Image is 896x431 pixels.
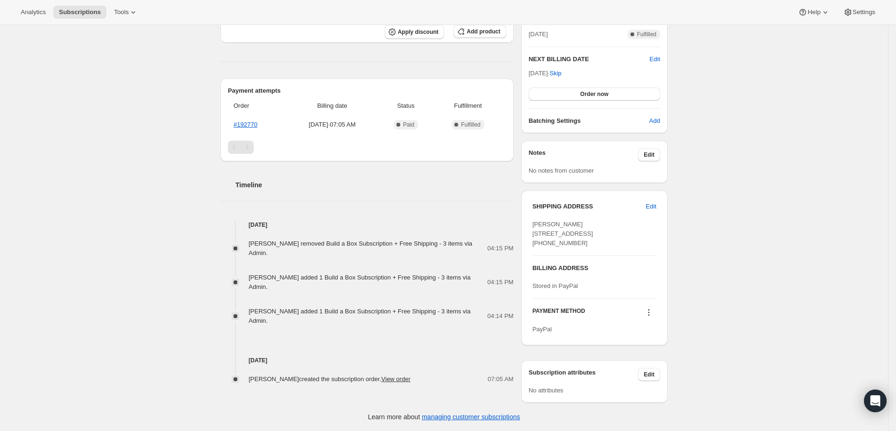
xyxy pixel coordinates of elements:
nav: Pagination [228,141,506,154]
h3: SHIPPING ADDRESS [533,202,646,211]
span: Add [649,116,660,126]
span: 04:14 PM [487,311,514,321]
span: No attributes [529,387,564,394]
span: Edit [644,371,654,378]
h3: PAYMENT METHOD [533,307,585,320]
p: Learn more about [368,412,520,422]
span: Analytics [21,8,46,16]
span: Fulfilled [461,121,480,128]
span: PayPal [533,326,552,333]
button: Tools [108,6,144,19]
h3: BILLING ADDRESS [533,263,656,273]
a: #192770 [234,121,258,128]
a: managing customer subscriptions [422,413,520,421]
h2: NEXT BILLING DATE [529,55,650,64]
button: Edit [640,199,662,214]
button: Help [792,6,835,19]
span: [PERSON_NAME] created the subscription order. [249,375,411,383]
span: Settings [853,8,875,16]
span: [PERSON_NAME] [STREET_ADDRESS] [PHONE_NUMBER] [533,221,593,247]
span: 04:15 PM [487,278,514,287]
button: Order now [529,88,660,101]
span: [PERSON_NAME] removed Build a Box Subscription + Free Shipping - 3 items via Admin. [249,240,472,256]
span: Status [382,101,430,111]
span: No notes from customer [529,167,594,174]
button: Apply discount [385,25,444,39]
button: Analytics [15,6,51,19]
span: Paid [403,121,414,128]
a: View order [381,375,411,383]
span: Skip [549,69,561,78]
span: Subscriptions [59,8,101,16]
h4: [DATE] [220,356,514,365]
span: Add product [467,28,500,35]
span: Edit [644,151,654,159]
div: Open Intercom Messenger [864,390,887,412]
span: Order now [580,90,608,98]
th: Order [228,96,285,116]
button: Edit [650,55,660,64]
span: Apply discount [398,28,439,36]
button: Edit [638,148,660,161]
button: Settings [838,6,881,19]
span: [PERSON_NAME] added 1 Build a Box Subscription + Free Shipping - 3 items via Admin. [249,308,470,324]
span: Help [807,8,820,16]
button: Subscriptions [53,6,106,19]
h4: [DATE] [220,220,514,230]
span: 07:05 AM [488,375,514,384]
span: [PERSON_NAME] added 1 Build a Box Subscription + Free Shipping - 3 items via Admin. [249,274,470,290]
button: Skip [544,66,567,81]
h2: Payment attempts [228,86,506,96]
h3: Notes [529,148,638,161]
button: Add product [453,25,506,38]
button: Add [644,113,666,128]
h6: Batching Settings [529,116,649,126]
span: Tools [114,8,129,16]
h3: Subscription attributes [529,368,638,381]
span: [DATE] · 07:05 AM [288,120,376,129]
span: [DATE] [529,30,548,39]
span: Billing date [288,101,376,111]
span: Edit [646,202,656,211]
h2: Timeline [235,180,514,190]
span: [DATE] · [529,70,562,77]
span: Fulfillment [436,101,500,111]
span: Stored in PayPal [533,282,578,289]
span: 04:15 PM [487,244,514,253]
button: Edit [638,368,660,381]
span: Fulfilled [637,31,656,38]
